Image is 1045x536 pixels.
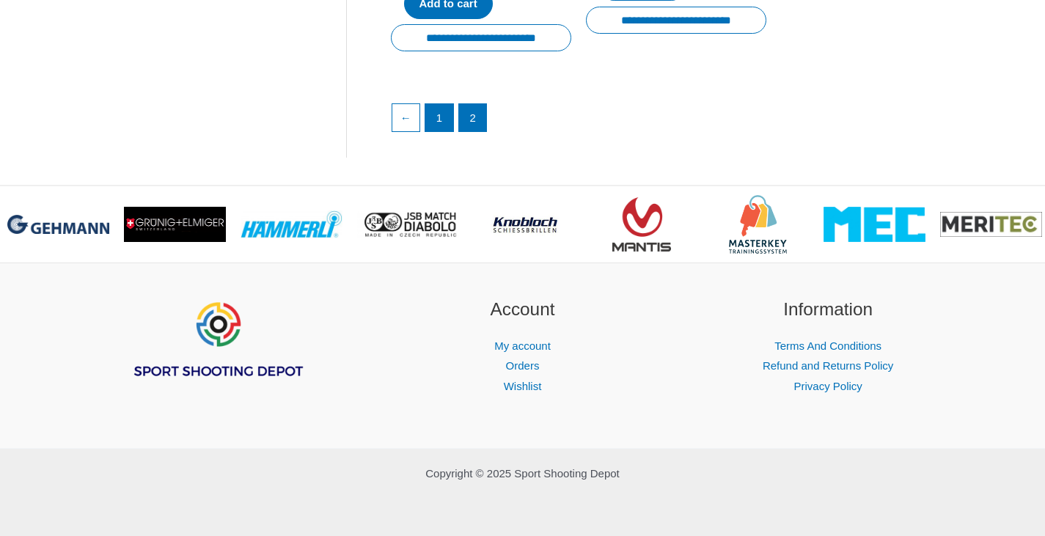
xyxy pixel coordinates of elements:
aside: Footer Widget 3 [694,296,963,397]
a: Privacy Policy [793,380,862,392]
p: Copyright © 2025 Sport Shooting Depot [83,463,963,484]
a: Page 1 [425,104,453,132]
a: My account [494,339,551,352]
a: Wishlist [504,380,542,392]
nav: Account [388,336,657,397]
a: Orders [506,359,540,372]
span: Page 2 [459,104,487,132]
aside: Footer Widget 2 [388,296,657,397]
nav: Information [694,336,963,397]
a: ← [392,104,420,132]
a: Refund and Returns Policy [763,359,893,372]
h2: Information [694,296,963,323]
nav: Product Pagination [391,103,962,140]
h2: Account [388,296,657,323]
aside: Footer Widget 1 [83,296,352,415]
a: Terms And Conditions [774,339,881,352]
